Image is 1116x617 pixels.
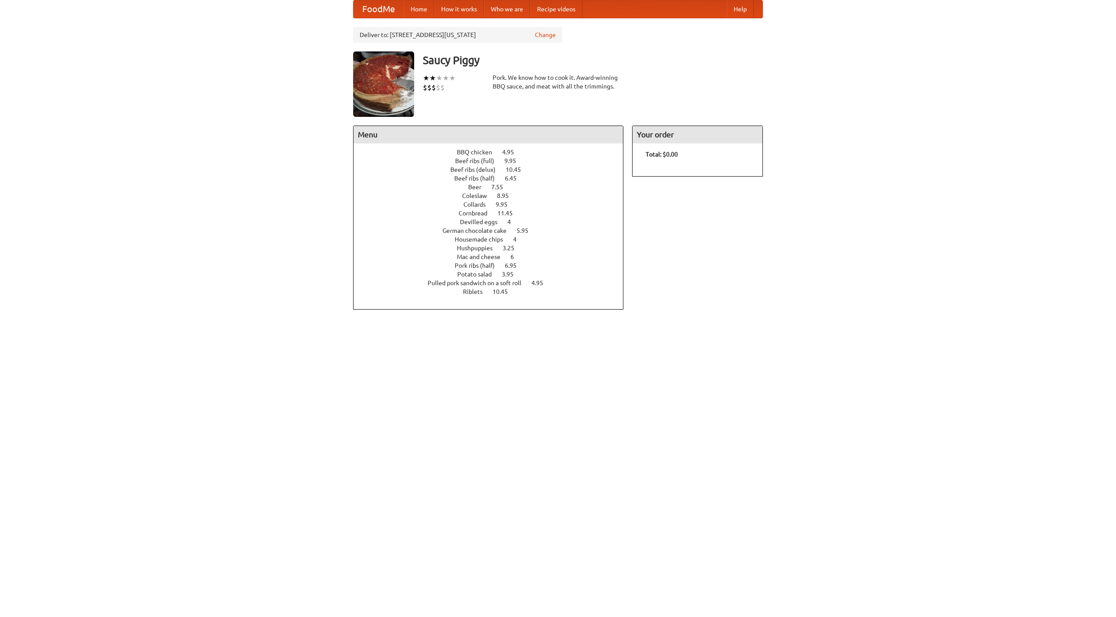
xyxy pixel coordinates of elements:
a: Beef ribs (full) 9.95 [455,157,532,164]
span: 4 [513,236,525,243]
a: German chocolate cake 5.95 [442,227,544,234]
span: 10.45 [506,166,530,173]
li: ★ [442,73,449,83]
li: $ [423,83,427,92]
img: angular.jpg [353,51,414,117]
span: Mac and cheese [457,253,509,260]
b: Total: $0.00 [646,151,678,158]
li: ★ [423,73,429,83]
span: Beef ribs (delux) [450,166,504,173]
a: Recipe videos [530,0,582,18]
span: 4.95 [502,149,523,156]
span: Pork ribs (half) [455,262,504,269]
span: 7.55 [491,184,512,191]
div: Deliver to: [STREET_ADDRESS][US_STATE] [353,27,562,43]
span: 8.95 [497,192,517,199]
li: ★ [429,73,436,83]
a: Pulled pork sandwich on a soft roll 4.95 [428,280,559,286]
span: Cornbread [459,210,496,217]
a: How it works [434,0,484,18]
a: BBQ chicken 4.95 [457,149,530,156]
li: $ [440,83,445,92]
a: Who we are [484,0,530,18]
span: 3.25 [503,245,523,252]
span: 4 [507,218,520,225]
h4: Your order [633,126,762,143]
span: Beef ribs (full) [455,157,503,164]
a: Potato salad 3.95 [457,271,530,278]
li: $ [427,83,432,92]
a: Change [535,31,556,39]
a: Coleslaw 8.95 [462,192,525,199]
a: Hushpuppies 3.25 [457,245,531,252]
span: Pulled pork sandwich on a soft roll [428,280,530,286]
span: 11.45 [497,210,521,217]
a: Home [404,0,434,18]
span: 6.45 [505,175,525,182]
span: 6 [510,253,523,260]
a: Devilled eggs 4 [460,218,527,225]
li: $ [436,83,440,92]
a: Beef ribs (half) 6.45 [454,175,533,182]
span: Potato salad [457,271,500,278]
span: Beer [468,184,490,191]
span: German chocolate cake [442,227,515,234]
a: Pork ribs (half) 6.95 [455,262,533,269]
a: Beer 7.55 [468,184,519,191]
li: $ [432,83,436,92]
a: Riblets 10.45 [463,288,524,295]
span: Devilled eggs [460,218,506,225]
a: Mac and cheese 6 [457,253,530,260]
div: Pork. We know how to cook it. Award-winning BBQ sauce, and meat with all the trimmings. [493,73,623,91]
span: Housemade chips [455,236,512,243]
span: Beef ribs (half) [454,175,504,182]
span: 6.95 [505,262,525,269]
span: 10.45 [493,288,517,295]
li: ★ [449,73,456,83]
span: 9.95 [504,157,525,164]
a: Help [727,0,754,18]
span: Collards [463,201,494,208]
span: BBQ chicken [457,149,501,156]
a: Collards 9.95 [463,201,524,208]
span: Hushpuppies [457,245,501,252]
span: 5.95 [517,227,537,234]
a: Housemade chips 4 [455,236,533,243]
span: Riblets [463,288,491,295]
span: 9.95 [496,201,516,208]
h3: Saucy Piggy [423,51,763,69]
a: Beef ribs (delux) 10.45 [450,166,537,173]
span: 3.95 [502,271,522,278]
h4: Menu [354,126,623,143]
span: 4.95 [531,280,552,286]
a: FoodMe [354,0,404,18]
li: ★ [436,73,442,83]
span: Coleslaw [462,192,496,199]
a: Cornbread 11.45 [459,210,529,217]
